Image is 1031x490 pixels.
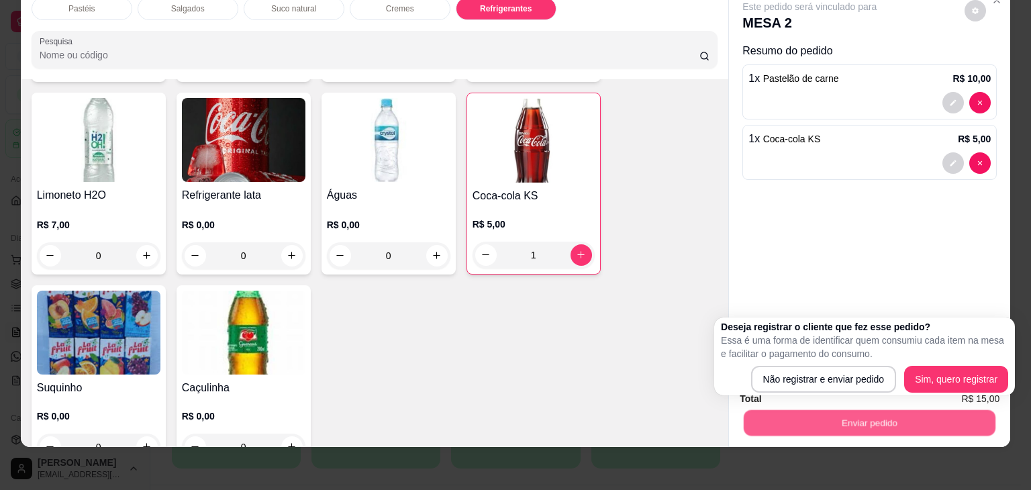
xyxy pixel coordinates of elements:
[952,72,991,85] p: R$ 10,00
[740,393,761,404] strong: Total
[942,92,964,113] button: decrease-product-quantity
[182,291,305,375] img: product-image
[969,92,991,113] button: decrease-product-quantity
[961,391,999,406] span: R$ 15,00
[37,218,160,232] p: R$ 7,00
[751,366,897,393] button: Não registrar e enviar pedido
[958,132,991,146] p: R$ 5,00
[721,320,1008,334] h2: Deseja registrar o cliente que fez esse pedido?
[171,3,205,14] p: Salgados
[721,334,1008,360] p: Essa é uma forma de identificar quem consumiu cada item na mesa e facilitar o pagamento do consumo.
[40,245,61,266] button: decrease-product-quantity
[763,73,839,84] span: Pastelão de carne
[942,152,964,174] button: decrease-product-quantity
[748,131,820,147] p: 1 x
[744,410,995,436] button: Enviar pedido
[37,409,160,423] p: R$ 0,00
[904,366,1008,393] button: Sim, quero registrar
[182,98,305,182] img: product-image
[37,98,160,182] img: product-image
[473,217,595,231] p: R$ 5,00
[182,218,305,232] p: R$ 0,00
[327,218,450,232] p: R$ 0,00
[40,36,77,47] label: Pesquisa
[37,187,160,203] h4: Limoneto H2O
[37,380,160,396] h4: Suquinho
[182,187,305,203] h4: Refrigerante lata
[475,244,497,266] button: decrease-product-quantity
[136,245,158,266] button: increase-product-quantity
[748,70,838,87] p: 1 x
[969,152,991,174] button: decrease-product-quantity
[327,98,450,182] img: product-image
[473,188,595,204] h4: Coca-cola KS
[271,3,316,14] p: Suco natural
[742,43,997,59] p: Resumo do pedido
[182,380,305,396] h4: Caçulinha
[327,187,450,203] h4: Águas
[182,409,305,423] p: R$ 0,00
[742,13,877,32] p: MESA 2
[386,3,414,14] p: Cremes
[571,244,592,266] button: increase-product-quantity
[480,3,532,14] p: Refrigerantes
[473,99,595,183] img: product-image
[37,291,160,375] img: product-image
[763,134,821,144] span: Coca-cola KS
[68,3,95,14] p: Pastéis
[40,48,699,62] input: Pesquisa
